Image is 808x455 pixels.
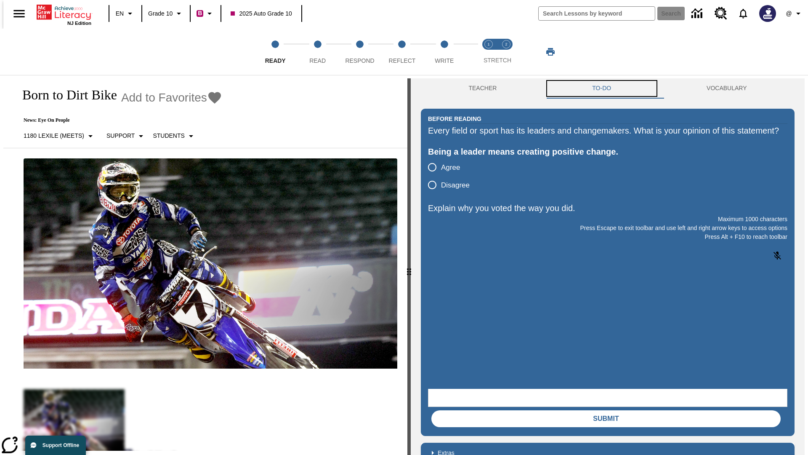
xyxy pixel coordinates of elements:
div: reading [3,78,407,451]
span: Grade 10 [148,9,173,18]
div: poll [428,158,476,194]
button: Scaffolds, Support [103,128,149,144]
button: Grade: Grade 10, Select a grade [145,6,187,21]
span: EN [116,9,124,18]
button: VOCABULARY [659,78,795,99]
button: Open side menu [7,1,32,26]
a: Data Center [686,2,710,25]
span: 2025 Auto Grade 10 [231,9,292,18]
button: Select a new avatar [754,3,781,24]
button: Select Student [149,128,199,144]
body: Explain why you voted the way you did. Maximum 1000 characters Press Alt + F10 to reach toolbar P... [3,7,123,14]
text: 1 [487,42,489,46]
button: Respond step 3 of 5 [335,29,384,75]
span: Write [435,57,454,64]
img: Motocross racer James Stewart flies through the air on his dirt bike. [24,158,397,369]
button: Stretch Read step 1 of 2 [476,29,501,75]
div: Home [37,3,91,26]
p: Press Escape to exit toolbar and use left and right arrow keys to access options [428,224,787,233]
a: Resource Center, Will open in new tab [710,2,732,25]
span: Disagree [441,180,470,191]
button: Profile/Settings [781,6,808,21]
span: Respond [345,57,374,64]
button: Add to Favorites - Born to Dirt Bike [121,90,222,105]
button: Submit [431,410,781,427]
span: NJ Edition [67,21,91,26]
span: Support Offline [43,442,79,448]
p: 1180 Lexile (Meets) [24,131,84,140]
button: Click to activate and allow voice recognition [767,246,787,266]
p: Support [106,131,135,140]
span: STRETCH [484,57,511,64]
p: News: Eye On People [13,117,222,123]
p: Students [153,131,184,140]
span: Add to Favorites [121,91,207,104]
button: Select Lexile, 1180 Lexile (Meets) [20,128,99,144]
h1: Born to Dirt Bike [13,87,117,103]
span: @ [786,9,792,18]
span: Ready [265,57,286,64]
div: Being a leader means creating positive change. [428,145,787,158]
button: Support Offline [25,436,86,455]
button: Stretch Respond step 2 of 2 [494,29,518,75]
span: B [198,8,202,19]
div: Press Enter or Spacebar and then press right and left arrow keys to move the slider [407,78,411,455]
text: 2 [505,42,507,46]
button: Print [537,44,564,59]
p: Press Alt + F10 to reach toolbar [428,233,787,241]
button: Reflect step 4 of 5 [377,29,426,75]
div: Instructional Panel Tabs [421,78,795,99]
button: Write step 5 of 5 [420,29,469,75]
span: Agree [441,162,460,173]
p: Explain why you voted the way you did. [428,201,787,215]
a: Notifications [732,3,754,24]
button: Ready step 1 of 5 [251,29,300,75]
button: Read step 2 of 5 [293,29,342,75]
input: search field [539,7,655,20]
span: Reflect [389,57,416,64]
h2: Before Reading [428,114,481,123]
img: Avatar [759,5,776,22]
button: Teacher [421,78,545,99]
button: Language: EN, Select a language [112,6,139,21]
div: Every field or sport has its leaders and changemakers. What is your opinion of this statement? [428,124,787,137]
p: Maximum 1000 characters [428,215,787,224]
button: Boost Class color is violet red. Change class color [193,6,218,21]
div: activity [411,78,805,455]
span: Read [309,57,326,64]
button: TO-DO [545,78,659,99]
